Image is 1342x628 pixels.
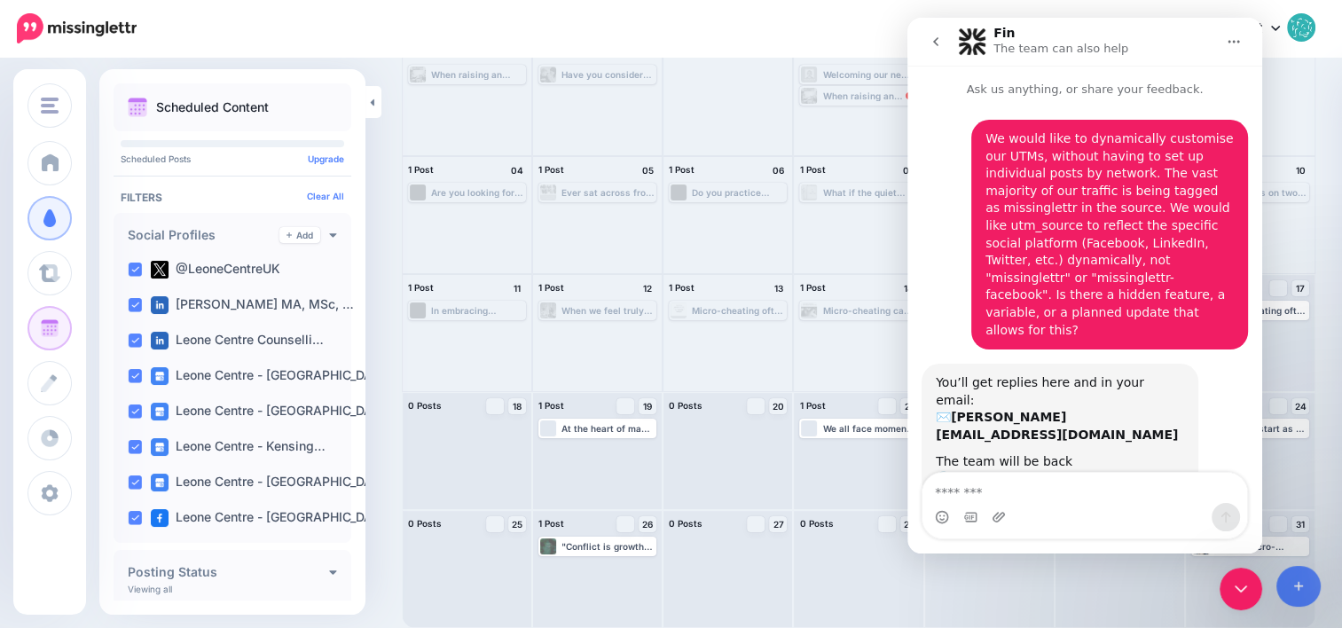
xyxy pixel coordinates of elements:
span: 0 Posts [408,518,442,529]
h4: 14 [900,280,918,296]
a: My Account [1163,7,1315,51]
span: 1 Post [799,400,825,411]
a: 24 [1291,398,1309,414]
div: At the heart of many family conflicts lies a clash between cultural heritage and modern values, b... [561,423,655,434]
span: 17 [1296,284,1305,293]
span: 20 [773,402,784,411]
a: 27 [769,516,787,532]
img: google_business-square.png [151,403,169,420]
img: linkedin-square.png [151,296,169,314]
a: 20 [769,398,787,414]
div: Are you looking for a new opportunity? Join our team at [GEOGRAPHIC_DATA]! We're currently lookin... [431,187,524,198]
span: 1 Post [669,282,695,293]
h4: 10 [1291,162,1309,178]
span: 1 Post [799,164,825,175]
a: Clear All [307,191,344,201]
p: Scheduled Content [156,101,269,114]
img: Missinglettr [17,13,137,43]
div: In embracing traditional and modern values, parenting [DATE] can become: "A living dialogue betwe... [431,305,524,316]
span: 25 [512,520,522,529]
span: 1 Post [538,164,564,175]
a: Upgrade [308,153,344,164]
img: google_business-square.png [151,474,169,491]
img: facebook-square.png [151,509,169,527]
img: calendar.png [128,98,147,117]
h4: Posting Status [128,566,329,578]
h4: 05 [639,162,656,178]
img: linkedin-square.png [151,332,169,349]
span: 1 Post [538,282,564,293]
h4: 06 [769,162,787,178]
a: 31 [1291,516,1309,532]
img: menu.png [41,98,59,114]
div: When we feel truly listened to, something shifts—not just emotionally, but physically. Are you cu... [561,305,655,316]
label: Leone Centre - Kensing… [151,438,326,456]
h4: Filters [121,191,344,204]
a: 18 [508,398,526,414]
h4: 13 [769,280,787,296]
span: 19 [643,402,652,411]
div: Ever sat across from your parents or in-laws as they offer “advice” on how you’re raising your ch... [561,187,655,198]
span: 26 [642,520,653,529]
span: 24 [1294,402,1306,411]
span: 1 Post [669,164,695,175]
label: @LeoneCentreUK [151,261,280,279]
h4: 04 [508,162,526,178]
img: google_business-square.png [151,367,169,385]
div: When raising an autistic child, the focus often shifts entirely to care and survival—leaving the ... [822,90,915,101]
iframe: Intercom live chat [1220,568,1262,610]
a: 21 [900,398,918,414]
label: Leone Centre - [GEOGRAPHIC_DATA]… [151,509,404,527]
p: Scheduled Posts [121,154,344,163]
span: 0 Posts [408,400,442,411]
img: google_business-square.png [151,438,169,456]
a: Add [279,227,320,243]
label: Leone Centre - [GEOGRAPHIC_DATA]… [151,474,404,491]
span: 1 Post [538,518,564,529]
span: 28 [904,520,914,529]
label: Leone Centre Counselli… [151,332,324,349]
h4: 11 [508,280,526,296]
span: 1 Post [799,282,825,293]
div: We all face moments when life feels overwhelming, relationships feel strained, or we just don’t f... [822,423,915,434]
label: Leone Centre - [GEOGRAPHIC_DATA]… [151,403,404,420]
div: Do you practice active listening during conversations? To truly listen is to say without words: “... [692,187,785,198]
a: 19 [639,398,656,414]
span: 0 Posts [799,518,833,529]
span: 27 [773,520,783,529]
span: 18 [513,402,522,411]
div: What if the quiet voice whispering “you’re not enough” wasn’t a flaw in your character, but a ref... [822,187,915,198]
p: Viewing all [128,584,172,594]
span: 31 [1296,520,1305,529]
a: 26 [639,516,656,532]
div: Micro-cheating often exists in the grey areas of secrecy, intent, and emotional disconnection. "O... [692,305,785,316]
h4: 12 [639,280,656,296]
a: 17 [1291,280,1309,296]
span: 1 Post [408,282,434,293]
div: Have you considered the difference between hearing and listening? Hearing happens automatically, ... [561,69,655,80]
label: [PERSON_NAME] MA, MSc, … [151,296,354,314]
div: "Conflict is growth trying to happen." - [PERSON_NAME] Do you agree? Let's discuss... #Therapy #R... [561,541,655,552]
span: 21 [905,402,914,411]
span: 0 Posts [669,400,702,411]
a: 25 [508,516,526,532]
a: 28 [900,516,918,532]
iframe: Intercom live chat [907,18,1262,553]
